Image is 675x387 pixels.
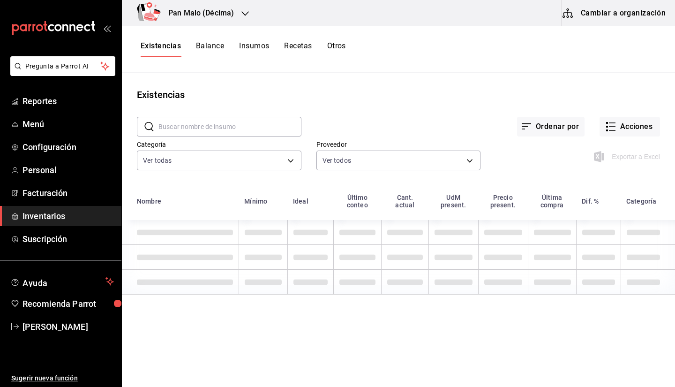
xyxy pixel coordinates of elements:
[7,68,115,78] a: Pregunta a Parrot AI
[22,118,114,130] span: Menú
[239,41,269,57] button: Insumos
[22,95,114,107] span: Reportes
[434,194,472,209] div: UdM present.
[293,197,308,205] div: Ideal
[143,156,172,165] span: Ver todas
[322,156,351,165] span: Ver todos
[25,61,101,71] span: Pregunta a Parrot AI
[10,56,115,76] button: Pregunta a Parrot AI
[22,276,102,287] span: Ayuda
[137,197,161,205] div: Nombre
[22,187,114,199] span: Facturación
[387,194,423,209] div: Cant. actual
[316,141,481,148] label: Proveedor
[244,197,267,205] div: Mínimo
[339,194,375,209] div: Último conteo
[22,233,114,245] span: Suscripción
[626,197,656,205] div: Categoría
[484,194,522,209] div: Precio present.
[22,164,114,176] span: Personal
[600,117,660,137] button: Acciones
[141,41,181,57] button: Existencias
[137,141,301,148] label: Categoría
[161,8,234,19] h3: Pan Malo (Décima)
[22,320,114,333] span: [PERSON_NAME]
[137,88,185,102] div: Existencias
[103,24,111,32] button: open_drawer_menu
[22,297,114,310] span: Recomienda Parrot
[196,41,224,57] button: Balance
[141,41,346,57] div: navigation tabs
[11,373,114,383] span: Sugerir nueva función
[582,197,599,205] div: Dif. %
[22,210,114,222] span: Inventarios
[22,141,114,153] span: Configuración
[158,117,301,136] input: Buscar nombre de insumo
[327,41,346,57] button: Otros
[284,41,312,57] button: Recetas
[517,117,585,137] button: Ordenar por
[533,194,571,209] div: Última compra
